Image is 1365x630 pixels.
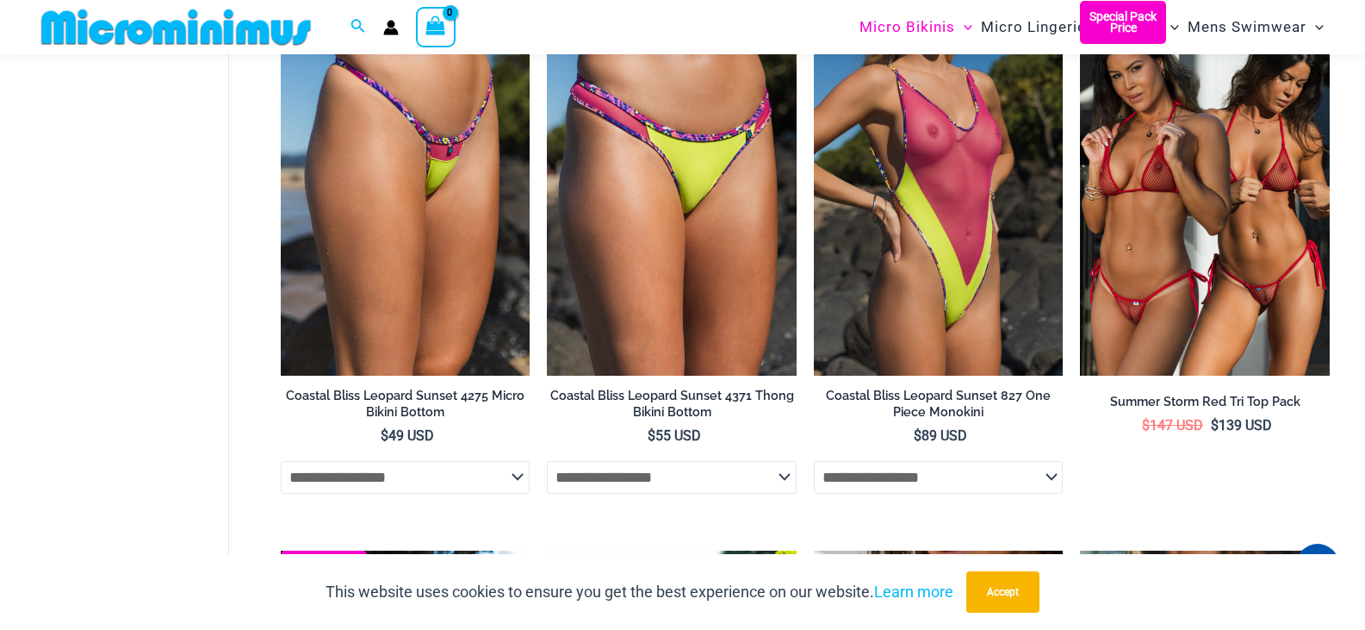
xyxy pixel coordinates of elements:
[814,1,1064,375] a: Coastal Bliss Leopard Sunset 827 One Piece Monokini 06Coastal Bliss Leopard Sunset 827 One Piece ...
[281,388,530,427] a: Coastal Bliss Leopard Sunset 4275 Micro Bikini Bottom
[1188,5,1306,49] span: Mens Swimwear
[1162,5,1179,49] span: Menu Toggle
[547,388,797,420] h2: Coastal Bliss Leopard Sunset 4371 Thong Bikini Bottom
[648,427,655,444] span: $
[814,1,1064,375] img: Coastal Bliss Leopard Sunset 827 One Piece Monokini 06
[34,8,318,47] img: MM SHOP LOGO FLAT
[855,5,977,49] a: Micro BikinisMenu ToggleMenu Toggle
[955,5,972,49] span: Menu Toggle
[914,427,921,444] span: $
[814,388,1064,420] h2: Coastal Bliss Leopard Sunset 827 One Piece Monokini
[281,388,530,420] h2: Coastal Bliss Leopard Sunset 4275 Micro Bikini Bottom
[1183,5,1328,49] a: Mens SwimwearMenu ToggleMenu Toggle
[853,3,1331,52] nav: Site Navigation
[874,583,953,601] a: Learn more
[977,5,1108,49] a: Micro LingerieMenu ToggleMenu Toggle
[1080,394,1330,410] h2: Summer Storm Red Tri Top Pack
[1306,5,1324,49] span: Menu Toggle
[966,571,1039,613] button: Accept
[547,1,797,375] a: Coastal Bliss Leopard Sunset Thong Bikini 03Coastal Bliss Leopard Sunset 4371 Thong Bikini 02Coas...
[381,427,434,444] bdi: 49 USD
[1211,417,1272,434] bdi: 139 USD
[351,16,366,38] a: Search icon link
[416,7,456,47] a: View Shopping Cart, empty
[547,388,797,427] a: Coastal Bliss Leopard Sunset 4371 Thong Bikini Bottom
[1080,11,1166,34] b: Special Pack Price
[1211,417,1219,434] span: $
[381,427,388,444] span: $
[326,579,953,605] p: This website uses cookies to ensure you get the best experience on our website.
[1080,394,1330,416] a: Summer Storm Red Tri Top Pack
[281,1,530,375] a: Coastal Bliss Leopard Sunset 4275 Micro Bikini 01Coastal Bliss Leopard Sunset 4275 Micro Bikini 0...
[281,1,530,375] img: Coastal Bliss Leopard Sunset 4275 Micro Bikini 01
[914,427,967,444] bdi: 89 USD
[1142,417,1150,434] span: $
[648,427,701,444] bdi: 55 USD
[547,1,797,375] img: Coastal Bliss Leopard Sunset Thong Bikini 03
[814,388,1064,427] a: Coastal Bliss Leopard Sunset 827 One Piece Monokini
[1142,417,1203,434] bdi: 147 USD
[859,5,955,49] span: Micro Bikinis
[383,20,399,35] a: Account icon link
[1080,1,1330,375] a: Summer Storm Red Tri Top Pack F Summer Storm Red Tri Top Pack BSummer Storm Red Tri Top Pack B
[1080,1,1330,375] img: Summer Storm Red Tri Top Pack F
[981,5,1086,49] span: Micro Lingerie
